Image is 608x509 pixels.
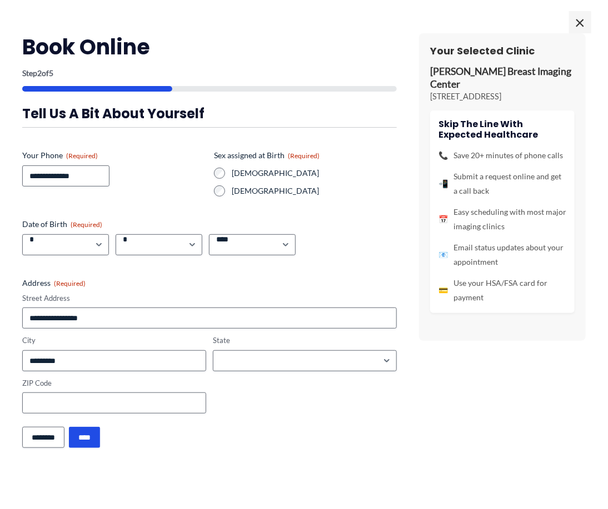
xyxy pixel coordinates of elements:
[438,276,566,305] li: Use your HSA/FSA card for payment
[288,152,320,160] span: (Required)
[438,212,448,226] span: 📅
[22,293,397,304] label: Street Address
[438,177,448,191] span: 📲
[438,248,448,262] span: 📧
[22,33,397,61] h2: Book Online
[430,91,575,102] p: [STREET_ADDRESS]
[37,68,42,78] span: 2
[22,69,397,77] p: Step of
[22,150,205,161] label: Your Phone
[438,119,566,140] h4: Skip the line with Expected Healthcare
[430,65,575,91] p: [PERSON_NAME] Breast Imaging Center
[430,44,575,57] h3: Your Selected Clinic
[569,11,591,33] span: ×
[438,283,448,298] span: 💳
[438,148,448,163] span: 📞
[22,378,206,389] label: ZIP Code
[66,152,98,160] span: (Required)
[438,205,566,234] li: Easy scheduling with most major imaging clinics
[54,279,86,288] span: (Required)
[213,335,397,346] label: State
[438,169,566,198] li: Submit a request online and get a call back
[438,148,566,163] li: Save 20+ minutes of phone calls
[214,150,320,161] legend: Sex assigned at Birth
[22,105,397,122] h3: Tell us a bit about yourself
[22,219,102,230] legend: Date of Birth
[49,68,53,78] span: 5
[22,335,206,346] label: City
[71,220,102,229] span: (Required)
[232,185,397,196] label: [DEMOGRAPHIC_DATA]
[438,240,566,269] li: Email status updates about your appointment
[232,168,397,179] label: [DEMOGRAPHIC_DATA]
[22,278,86,289] legend: Address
